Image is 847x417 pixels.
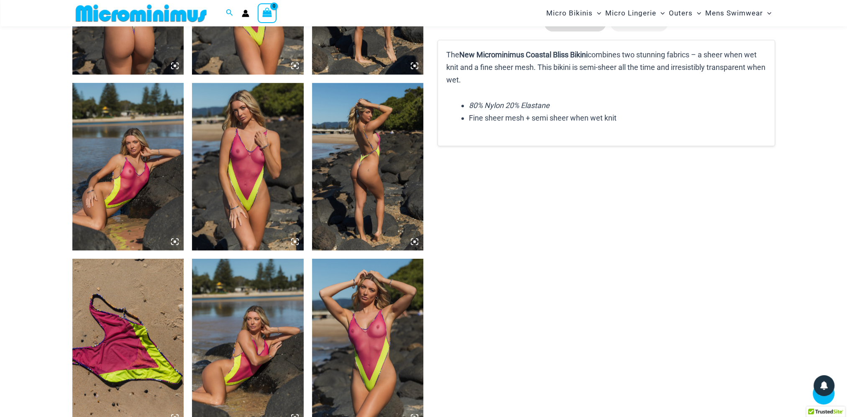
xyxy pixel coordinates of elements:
a: Micro LingerieMenu ToggleMenu Toggle [603,3,667,24]
span: Micro Bikinis [546,3,593,24]
img: MM SHOP LOGO FLAT [72,4,210,23]
p: The combines two stunning fabrics – a sheer when wet knit and a fine sheer mesh. This bikini is s... [446,49,766,86]
span: Menu Toggle [656,3,665,24]
a: Account icon link [242,10,249,17]
em: 80% Nylon 20% Elastane [469,101,550,110]
img: Coastal Bliss Leopard Sunset 827 One Piece Monokini [192,83,304,250]
a: Mens SwimwearMenu ToggleMenu Toggle [703,3,773,24]
img: Coastal Bliss Leopard Sunset 827 One Piece Monokini [312,83,424,250]
span: Outers [669,3,693,24]
span: Mens Swimwear [705,3,763,24]
span: Menu Toggle [763,3,771,24]
a: Search icon link [226,8,233,18]
a: View Shopping Cart, empty [258,3,277,23]
span: Micro Lingerie [605,3,656,24]
img: Coastal Bliss Leopard Sunset 827 One Piece Monokini [72,83,184,250]
b: New Microminimus Coastal Bliss Bikini [459,50,588,59]
a: Micro BikinisMenu ToggleMenu Toggle [544,3,603,24]
nav: Site Navigation [543,1,775,25]
a: OutersMenu ToggleMenu Toggle [667,3,703,24]
span: Menu Toggle [693,3,701,24]
span: Menu Toggle [593,3,601,24]
li: Fine sheer mesh + semi sheer when wet knit [469,112,766,124]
